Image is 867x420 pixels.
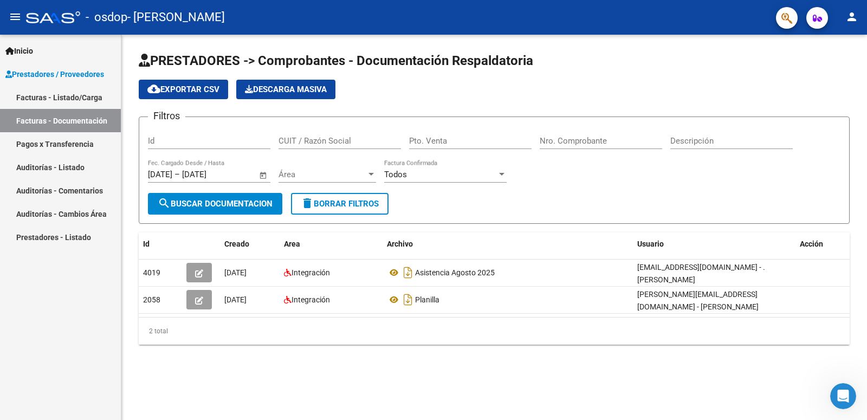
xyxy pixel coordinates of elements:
[158,199,273,209] span: Buscar Documentacion
[9,10,22,23] mat-icon: menu
[291,193,389,215] button: Borrar Filtros
[383,232,633,256] datatable-header-cell: Archivo
[158,197,171,210] mat-icon: search
[387,240,413,248] span: Archivo
[143,240,150,248] span: Id
[415,295,439,304] span: Planilla
[280,232,383,256] datatable-header-cell: Area
[182,170,235,179] input: Fecha fin
[86,5,127,29] span: - osdop
[220,232,280,256] datatable-header-cell: Creado
[245,85,327,94] span: Descarga Masiva
[236,80,335,99] app-download-masive: Descarga masiva de comprobantes (adjuntos)
[830,383,856,409] iframe: Intercom live chat
[143,295,160,304] span: 2058
[637,290,759,311] span: [PERSON_NAME][EMAIL_ADDRESS][DOMAIN_NAME] - [PERSON_NAME]
[148,108,185,124] h3: Filtros
[139,232,182,256] datatable-header-cell: Id
[637,240,664,248] span: Usuario
[415,268,495,277] span: Asistencia Agosto 2025
[301,197,314,210] mat-icon: delete
[257,169,270,182] button: Open calendar
[384,170,407,179] span: Todos
[5,45,33,57] span: Inicio
[147,85,219,94] span: Exportar CSV
[845,10,858,23] mat-icon: person
[292,295,330,304] span: Integración
[224,240,249,248] span: Creado
[148,170,172,179] input: Fecha inicio
[224,268,247,277] span: [DATE]
[795,232,850,256] datatable-header-cell: Acción
[301,199,379,209] span: Borrar Filtros
[5,68,104,80] span: Prestadores / Proveedores
[139,318,850,345] div: 2 total
[139,80,228,99] button: Exportar CSV
[127,5,225,29] span: - [PERSON_NAME]
[147,82,160,95] mat-icon: cloud_download
[236,80,335,99] button: Descarga Masiva
[143,268,160,277] span: 4019
[637,263,765,284] span: [EMAIL_ADDRESS][DOMAIN_NAME] - . [PERSON_NAME]
[401,291,415,308] i: Descargar documento
[292,268,330,277] span: Integración
[224,295,247,304] span: [DATE]
[139,53,533,68] span: PRESTADORES -> Comprobantes - Documentación Respaldatoria
[148,193,282,215] button: Buscar Documentacion
[174,170,180,179] span: –
[279,170,366,179] span: Área
[633,232,795,256] datatable-header-cell: Usuario
[800,240,823,248] span: Acción
[401,264,415,281] i: Descargar documento
[284,240,300,248] span: Area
